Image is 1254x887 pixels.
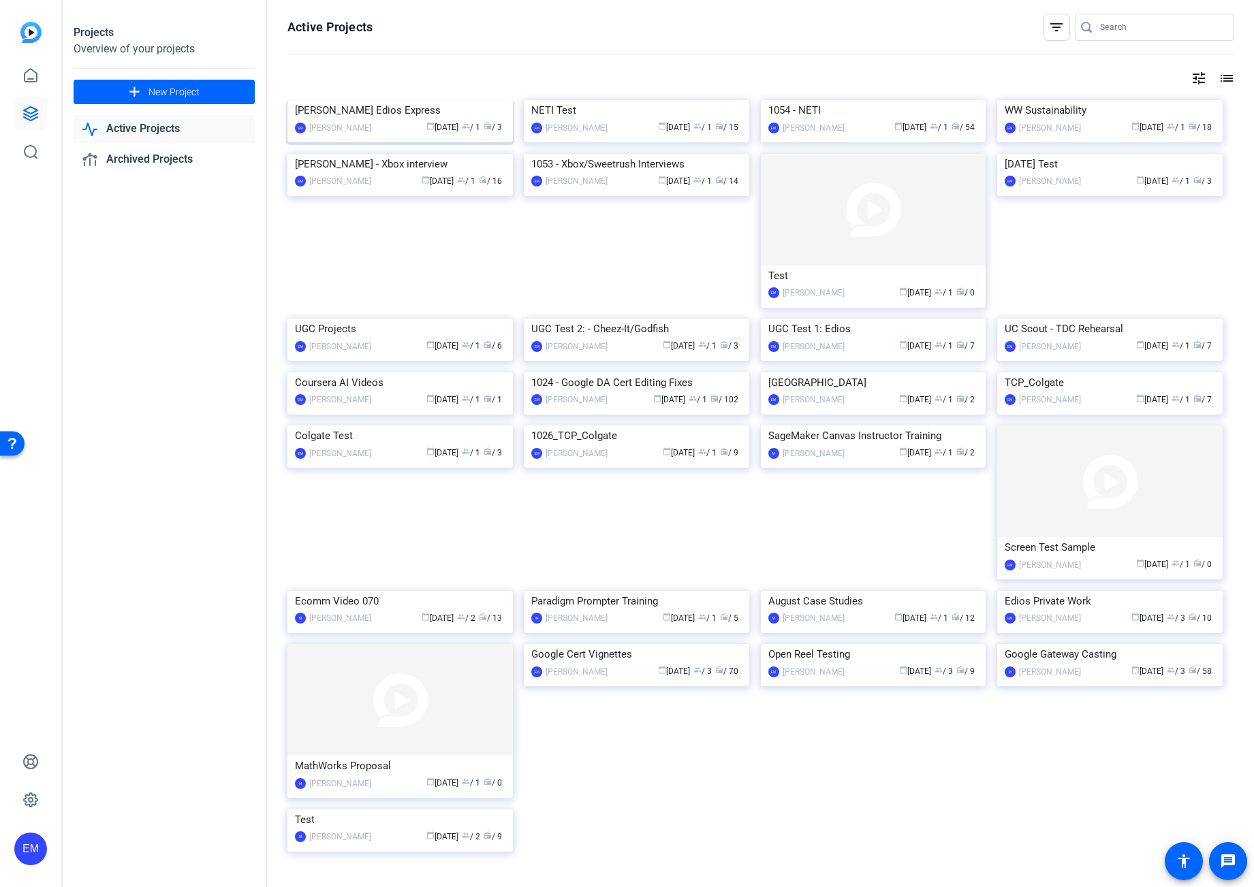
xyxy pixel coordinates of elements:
[426,832,458,841] span: [DATE]
[309,611,371,625] div: [PERSON_NAME]
[462,123,480,132] span: / 1
[484,831,492,839] span: radio
[658,122,666,130] span: calendar_today
[462,777,470,786] span: group
[1005,537,1215,558] div: Screen Test Sample
[531,448,542,459] div: EM
[768,319,979,339] div: UGC Test 1: Edios
[426,122,435,130] span: calendar_today
[484,447,492,455] span: radio
[698,340,706,349] span: group
[1019,558,1081,572] div: [PERSON_NAME]
[546,665,608,679] div: [PERSON_NAME]
[715,122,723,130] span: radio
[295,613,306,624] div: M
[1172,340,1180,349] span: group
[1220,853,1236,869] mat-icon: message
[531,613,542,624] div: M
[462,394,470,402] span: group
[935,395,953,404] span: / 1
[894,122,903,130] span: calendar_today
[295,100,505,120] div: [PERSON_NAME] Edios Express
[546,611,608,625] div: [PERSON_NAME]
[295,778,306,789] div: M
[698,447,706,455] span: group
[663,447,671,455] span: calendar_today
[783,340,845,353] div: [PERSON_NAME]
[531,154,742,174] div: 1053 - Xbox/Sweetrush Interviews
[1019,665,1081,679] div: [PERSON_NAME]
[1131,123,1163,132] span: [DATE]
[295,448,306,459] div: EM
[952,613,960,621] span: radio
[1019,174,1081,188] div: [PERSON_NAME]
[1193,395,1212,404] span: / 7
[1167,123,1185,132] span: / 1
[309,340,371,353] div: [PERSON_NAME]
[462,831,470,839] span: group
[768,394,779,405] div: EM
[1131,666,1163,676] span: [DATE]
[484,340,492,349] span: radio
[956,340,965,349] span: radio
[531,123,542,133] div: EM
[899,447,907,455] span: calendar_today
[658,666,690,676] span: [DATE]
[899,666,931,676] span: [DATE]
[74,41,255,57] div: Overview of your projects
[663,341,695,351] span: [DATE]
[783,121,845,135] div: [PERSON_NAME]
[1176,853,1192,869] mat-icon: accessibility
[768,425,979,446] div: SageMaker Canvas Instructor Training
[899,340,907,349] span: calendar_today
[295,319,505,339] div: UGC Projects
[899,394,907,402] span: calendar_today
[715,176,738,186] span: / 14
[484,122,492,130] span: radio
[693,122,702,130] span: group
[720,613,738,623] span: / 5
[422,176,454,186] span: [DATE]
[1005,560,1016,570] div: EM
[484,778,502,788] span: / 0
[484,777,492,786] span: radio
[1217,70,1234,86] mat-icon: list
[531,644,742,664] div: Google Cert Vignettes
[14,833,47,865] div: EM
[768,591,979,611] div: August Case Studies
[899,287,907,295] span: calendar_today
[720,448,738,457] span: / 9
[768,100,979,120] div: 1054 - NETI
[126,84,143,101] mat-icon: add
[1172,560,1190,569] span: / 1
[295,176,306,187] div: EM
[1005,176,1016,187] div: EM
[899,288,931,297] span: [DATE]
[546,447,608,460] div: [PERSON_NAME]
[1019,121,1081,135] div: [PERSON_NAME]
[698,613,717,623] span: / 1
[1100,19,1223,35] input: Search
[20,22,42,43] img: blue-gradient.svg
[1136,341,1168,351] span: [DATE]
[74,25,255,41] div: Projects
[768,644,979,664] div: Open Reel Testing
[935,666,943,674] span: group
[930,122,938,130] span: group
[1172,341,1190,351] span: / 1
[720,340,728,349] span: radio
[462,340,470,349] span: group
[1136,176,1144,184] span: calendar_today
[899,448,931,457] span: [DATE]
[710,395,738,404] span: / 102
[531,176,542,187] div: EM
[295,394,306,405] div: EM
[1193,340,1202,349] span: radio
[653,394,661,402] span: calendar_today
[531,341,542,352] div: EM
[658,176,690,186] span: [DATE]
[930,613,948,623] span: / 1
[935,447,943,455] span: group
[295,154,505,174] div: [PERSON_NAME] - Xbox interview
[768,265,979,286] div: Test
